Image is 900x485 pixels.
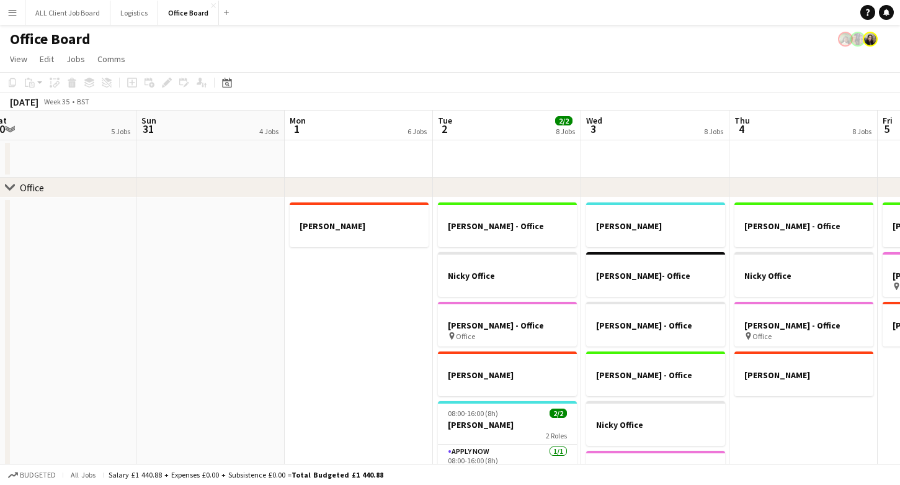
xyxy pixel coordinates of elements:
a: Jobs [61,51,90,67]
span: Week 35 [41,97,72,106]
button: ALL Client Job Board [25,1,110,25]
app-job-card: [PERSON_NAME] - Office [586,302,725,347]
app-job-card: Nicky Office [734,252,873,297]
a: View [5,51,32,67]
h3: [PERSON_NAME] [734,369,873,381]
span: 2 [436,122,452,136]
app-job-card: [PERSON_NAME] - Office Office [438,302,577,347]
div: 6 Jobs [408,127,427,136]
app-job-card: [PERSON_NAME] [586,202,725,247]
span: Fri [883,115,893,126]
span: All jobs [68,470,98,479]
h3: [PERSON_NAME] - Office [438,220,577,232]
div: Salary £1 440.88 + Expenses £0.00 + Subsistence £0.00 = [109,470,383,479]
h3: [PERSON_NAME] [586,220,725,232]
h3: [PERSON_NAME] - Office [586,369,725,381]
span: Comms [97,53,125,65]
div: BST [77,97,89,106]
button: Office Board [158,1,219,25]
span: 5 [881,122,893,136]
span: Thu [734,115,750,126]
h3: [PERSON_NAME] [438,419,577,430]
app-job-card: [PERSON_NAME] - Office [734,202,873,247]
div: 4 Jobs [259,127,278,136]
app-job-card: [PERSON_NAME] - Office Office [734,302,873,347]
span: Office [456,332,475,341]
app-job-card: [PERSON_NAME] [290,202,429,247]
a: Comms [92,51,130,67]
a: Edit [35,51,59,67]
app-job-card: [PERSON_NAME] [438,351,577,396]
app-job-card: [PERSON_NAME] - Office [438,202,577,247]
span: Tue [438,115,452,126]
div: [DATE] [10,96,38,108]
h3: Nicky Office [438,270,577,281]
span: 3 [584,122,602,136]
span: 08:00-16:00 (8h) [448,409,498,418]
span: Jobs [66,53,85,65]
h3: [PERSON_NAME] [290,220,429,232]
app-user-avatar: Claire Castle [863,32,878,47]
span: Edit [40,53,54,65]
h3: [PERSON_NAME] - Office [438,320,577,331]
div: 5 Jobs [111,127,130,136]
span: 4 [733,122,750,136]
h3: [PERSON_NAME] - Office [734,220,873,232]
h1: Office Board [10,30,91,48]
div: 8 Jobs [704,127,723,136]
span: 2/2 [550,409,567,418]
app-user-avatar: Desiree Ramsey [850,32,865,47]
span: 31 [140,122,156,136]
app-job-card: [PERSON_NAME] [734,351,873,396]
span: View [10,53,27,65]
h3: Nicky Office [734,270,873,281]
h3: Nicky Office [586,419,725,430]
app-job-card: [PERSON_NAME]- Office [586,252,725,297]
h3: [PERSON_NAME] - Office [734,320,873,331]
button: Budgeted [6,468,58,482]
span: Sun [141,115,156,126]
app-job-card: Nicky Office [586,401,725,446]
h3: [PERSON_NAME]- Office [586,270,725,281]
div: 8 Jobs [556,127,575,136]
div: 8 Jobs [852,127,871,136]
h3: [PERSON_NAME] - Office [586,320,725,331]
span: Office [752,332,772,341]
span: Mon [290,115,306,126]
span: 2 Roles [546,431,567,440]
span: Wed [586,115,602,126]
div: Office [20,181,44,194]
span: 2/2 [555,116,573,125]
span: 1 [288,122,306,136]
span: Budgeted [20,471,56,479]
h3: [PERSON_NAME] [438,369,577,381]
app-user-avatar: Sarah Lawani [838,32,853,47]
span: Total Budgeted £1 440.88 [292,470,383,479]
app-job-card: [PERSON_NAME] - Office [586,351,725,396]
button: Logistics [110,1,158,25]
app-job-card: Nicky Office [438,252,577,297]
